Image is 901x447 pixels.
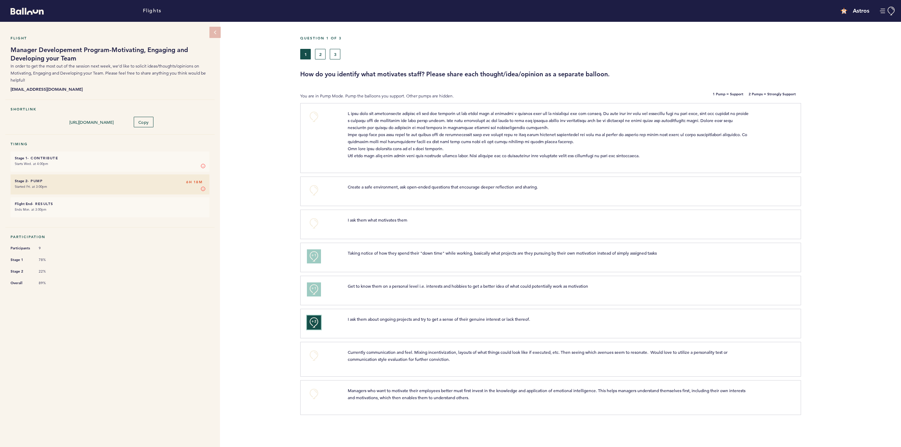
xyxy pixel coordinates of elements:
[300,49,311,59] button: 1
[11,280,32,287] span: Overall
[11,268,32,275] span: Stage 2
[15,207,46,212] time: Ends Mon. at 3:00pm
[15,161,48,166] time: Starts Wed. at 4:00pm
[186,179,202,186] span: 6H 18M
[15,179,27,183] small: Stage 2
[300,36,896,40] h5: Question 1 of 3
[11,235,209,239] h5: Participation
[11,107,209,111] h5: Shortlink
[39,281,60,286] span: 89%
[713,92,743,100] b: 1 Pump = Support
[300,70,896,78] h3: How do you identify what motivates staff? Please share each thought/idea/opinion as a separate ba...
[11,8,44,15] svg: Balloon
[315,49,326,59] button: 2
[15,184,47,189] time: Started Fri. at 3:00pm
[880,7,896,15] button: Manage Account
[348,184,538,190] span: Create a safe environment, ask open-ended questions that encourage deeper reflection and sharing.
[330,49,340,59] button: 3
[307,315,321,330] button: +2
[749,92,796,100] b: 2 Pumps = Strongly Support
[5,7,44,14] a: Balloon
[311,318,316,325] span: +2
[307,249,321,263] button: +1
[15,202,32,206] small: Flight End
[39,269,60,274] span: 22%
[15,156,27,160] small: Stage 1
[11,63,206,83] span: In order to get the most out of the session next week, we’d like to solicit ideas/thoughts/opinio...
[348,349,729,362] span: Currently communication and feel. Mixing incentivization, layouts of what things could look like ...
[11,256,32,263] span: Stage 1
[853,7,869,15] h4: Astros
[39,257,60,262] span: 78%
[11,85,209,92] b: [EMAIL_ADDRESS][DOMAIN_NAME]
[348,283,588,289] span: Get to know them on a personal level i.e. interests and hobbies to get a better idea of what coul...
[348,316,530,322] span: I ask them about ongoing projects and try to get a sense of their genuine interest or lack thereof.
[11,245,32,252] span: Participants
[311,285,316,292] span: +1
[15,179,205,183] h6: - Pump
[348,217,407,223] span: I ask them what motivates them
[143,7,162,15] a: Flights
[11,36,209,40] h5: Flight
[39,246,60,251] span: 9
[348,250,657,256] span: Taking notice of how they spend their "down time" while working, basically what projects are they...
[11,142,209,146] h5: Timing
[11,46,209,63] h1: Manager Developement Program-Motivating, Engaging and Developing your Team
[15,202,205,206] h6: - Results
[138,119,149,125] span: Copy
[134,117,153,127] button: Copy
[348,388,746,400] span: Managers who want to motivate their employees better must first invest in the knowledge and appli...
[348,110,750,158] span: L ipsu dolo sit ametconsecte adipisc eli sed doe temporin ut lab etdol magn al enimadmi v quisnos...
[15,156,205,160] h6: - Contribute
[300,92,595,100] p: You are in Pump Mode. Pump the balloons you support. Other pumps are hidden.
[311,252,316,259] span: +1
[307,282,321,296] button: +1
